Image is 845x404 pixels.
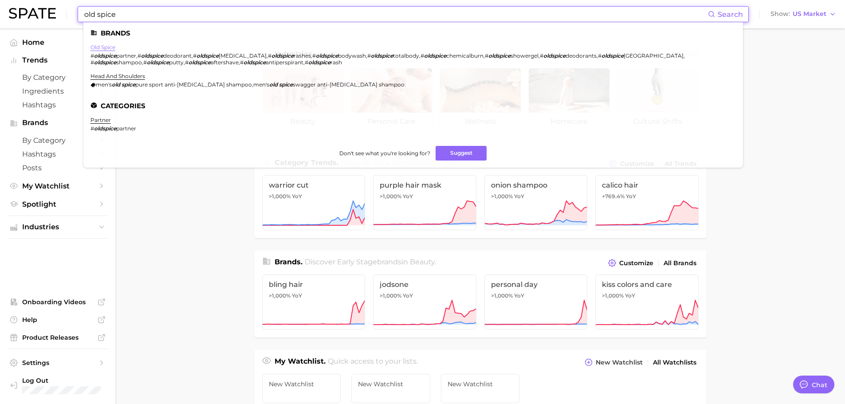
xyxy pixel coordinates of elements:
a: head and shoulders [90,73,145,79]
span: YoY [403,193,413,200]
em: oldspice [271,52,294,59]
span: >1,000% [380,292,401,299]
span: # [193,52,197,59]
span: # [540,52,543,59]
span: onion shampoo [491,181,581,189]
span: beauty [410,258,435,266]
span: # [185,59,189,66]
button: Trends [7,54,108,67]
span: # [312,52,316,59]
h1: My Watchlist. [275,356,326,369]
span: Spotlight [22,200,93,208]
em: old [112,81,120,88]
span: All Watchlists [653,359,696,366]
button: ShowUS Market [768,8,838,20]
span: New Watchlist [269,380,334,388]
a: Spotlight [7,197,108,211]
span: personal day [491,280,581,289]
span: Product Releases [22,333,93,341]
span: # [485,52,488,59]
a: Help [7,313,108,326]
a: old spice [90,44,115,51]
span: # [421,52,424,59]
span: >1,000% [602,292,624,299]
span: rashes [294,52,311,59]
em: oldspice [424,52,446,59]
span: Industries [22,223,93,231]
span: New Watchlist [448,380,513,388]
span: Brands . [275,258,303,266]
span: deodorants [566,52,597,59]
span: >1,000% [269,292,291,299]
span: Settings [22,359,93,367]
span: putty [169,59,184,66]
span: showergel [511,52,538,59]
span: chemicalburn [446,52,483,59]
span: Don't see what you're looking for? [339,150,430,157]
span: Trends [22,56,93,64]
a: Ingredients [7,84,108,98]
li: Categories [90,102,736,110]
em: oldspice [141,52,163,59]
span: men's [253,81,269,88]
button: Brands [7,116,108,129]
span: deodorant [163,52,192,59]
span: # [367,52,371,59]
span: US Market [793,12,826,16]
span: # [90,125,94,132]
span: Hashtags [22,150,93,158]
span: Posts [22,164,93,172]
span: aftershave [211,59,239,66]
a: partner [90,117,111,123]
span: antiperspirant [266,59,303,66]
span: # [138,52,141,59]
span: [GEOGRAPHIC_DATA] [624,52,684,59]
span: kiss colors and care [602,280,692,289]
span: Ingredients [22,87,93,95]
a: New Watchlist [351,374,430,403]
h2: Quick access to your lists. [328,356,418,369]
span: bling hair [269,280,359,289]
div: , , , , , , , , , , , , , , [90,52,725,66]
span: bodywash [338,52,366,59]
em: old [269,81,278,88]
span: warrior cut [269,181,359,189]
a: Settings [7,356,108,369]
em: spice [279,81,293,88]
em: oldspice [244,59,266,66]
span: Onboarding Videos [22,298,93,306]
a: jodsone>1,000% YoY [373,275,476,329]
a: My Watchlist [7,179,108,193]
a: purple hair mask>1,000% YoY [373,175,476,230]
a: Log out. Currently logged in with e-mail staiger.e@pg.com. [7,374,108,397]
em: oldspice [308,59,330,66]
span: Home [22,38,93,47]
a: by Category [7,71,108,84]
a: kiss colors and care>1,000% YoY [595,275,699,329]
em: oldspice [601,52,624,59]
span: +769.4% [602,193,625,200]
span: My Watchlist [22,182,93,190]
span: partner [116,52,136,59]
em: oldspice [94,125,116,132]
span: YoY [292,292,302,299]
span: # [240,59,244,66]
span: Discover Early Stage brands in . [305,258,436,266]
span: swagger anti-[MEDICAL_DATA] shampoo [293,81,405,88]
span: rash [330,59,342,66]
span: Help [22,316,93,324]
a: bling hair>1,000% YoY [262,275,366,329]
span: YoY [625,292,635,299]
button: Industries [7,220,108,234]
button: New Watchlist [582,356,645,369]
span: # [143,59,147,66]
span: Search [718,10,743,19]
a: Hashtags [7,147,108,161]
span: calico hair [602,181,692,189]
a: All Brands [661,257,699,269]
a: Posts [7,161,108,175]
a: All Watchlists [651,357,699,369]
a: warrior cut>1,000% YoY [262,175,366,230]
img: SPATE [9,8,56,19]
span: YoY [514,193,524,200]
